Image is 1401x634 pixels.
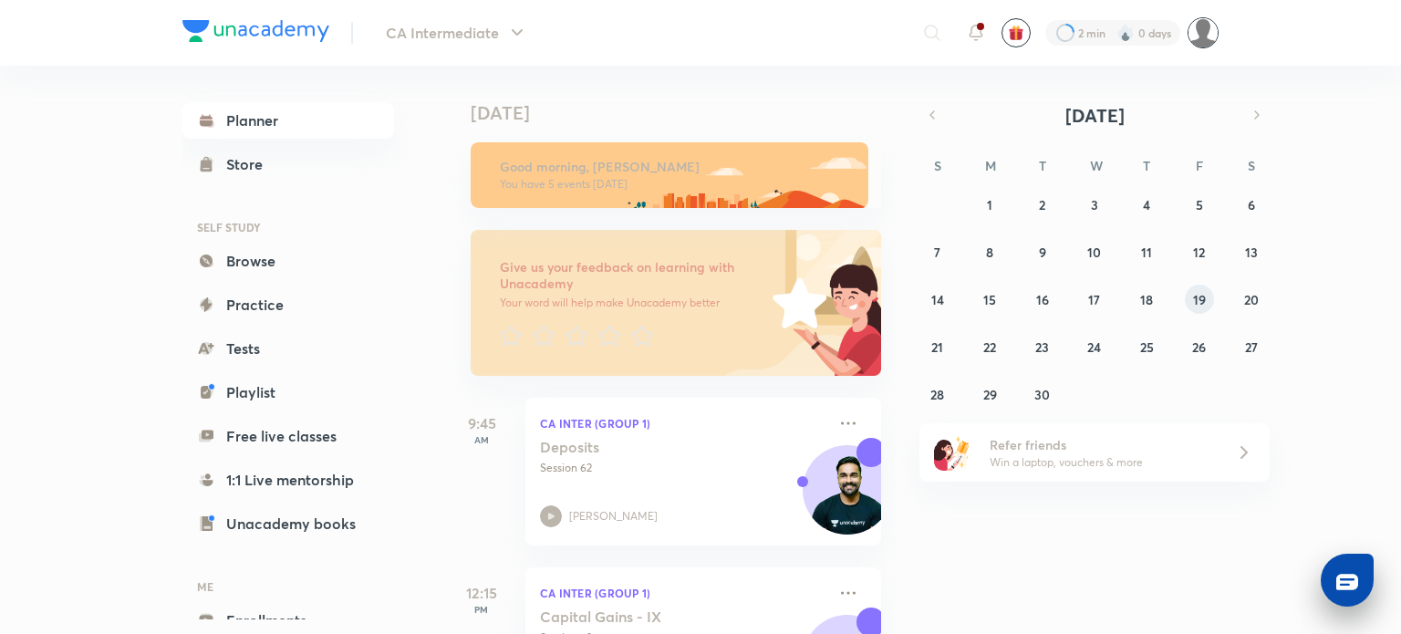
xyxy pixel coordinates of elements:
button: September 20, 2025 [1237,285,1266,314]
abbr: September 10, 2025 [1087,244,1101,261]
h6: SELF STUDY [182,212,394,243]
img: feedback_image [711,230,881,376]
h6: Good morning, [PERSON_NAME] [500,159,852,175]
abbr: September 25, 2025 [1140,338,1154,356]
button: September 12, 2025 [1185,237,1214,266]
button: September 3, 2025 [1080,190,1109,219]
abbr: Tuesday [1039,157,1046,174]
abbr: Friday [1196,157,1203,174]
abbr: September 9, 2025 [1039,244,1046,261]
abbr: September 20, 2025 [1244,291,1259,308]
abbr: September 26, 2025 [1192,338,1206,356]
abbr: September 30, 2025 [1034,386,1050,403]
button: September 10, 2025 [1080,237,1109,266]
abbr: Monday [985,157,996,174]
button: September 1, 2025 [975,190,1004,219]
button: September 11, 2025 [1132,237,1161,266]
button: September 28, 2025 [923,379,952,409]
button: September 26, 2025 [1185,332,1214,361]
abbr: September 27, 2025 [1245,338,1258,356]
a: Unacademy books [182,505,394,542]
img: Company Logo [182,20,329,42]
p: AM [445,434,518,445]
abbr: September 19, 2025 [1193,291,1206,308]
img: referral [934,434,970,471]
a: Practice [182,286,394,323]
a: Tests [182,330,394,367]
button: avatar [1001,18,1031,47]
p: PM [445,604,518,615]
h5: Capital Gains - IX [540,608,767,626]
button: September 24, 2025 [1080,332,1109,361]
button: September 15, 2025 [975,285,1004,314]
abbr: September 16, 2025 [1036,291,1049,308]
button: September 25, 2025 [1132,332,1161,361]
button: September 6, 2025 [1237,190,1266,219]
button: September 14, 2025 [923,285,952,314]
img: morning [471,142,868,208]
button: September 30, 2025 [1028,379,1057,409]
p: Your word will help make Unacademy better [500,296,766,310]
button: September 5, 2025 [1185,190,1214,219]
abbr: September 11, 2025 [1141,244,1152,261]
abbr: September 6, 2025 [1248,196,1255,213]
abbr: Saturday [1248,157,1255,174]
abbr: September 29, 2025 [983,386,997,403]
abbr: September 5, 2025 [1196,196,1203,213]
div: Store [226,153,274,175]
p: Win a laptop, vouchers & more [990,454,1214,471]
span: [DATE] [1065,103,1125,128]
p: CA Inter (Group 1) [540,412,826,434]
button: September 13, 2025 [1237,237,1266,266]
abbr: September 22, 2025 [983,338,996,356]
abbr: September 14, 2025 [931,291,944,308]
button: September 23, 2025 [1028,332,1057,361]
abbr: September 4, 2025 [1143,196,1150,213]
button: September 22, 2025 [975,332,1004,361]
abbr: Wednesday [1090,157,1103,174]
button: September 8, 2025 [975,237,1004,266]
h6: Give us your feedback on learning with Unacademy [500,259,766,292]
a: Company Logo [182,20,329,47]
abbr: September 3, 2025 [1091,196,1098,213]
button: September 29, 2025 [975,379,1004,409]
button: September 27, 2025 [1237,332,1266,361]
abbr: September 1, 2025 [987,196,992,213]
p: You have 5 events [DATE] [500,177,852,192]
abbr: September 15, 2025 [983,291,996,308]
h5: 12:15 [445,582,518,604]
button: September 21, 2025 [923,332,952,361]
button: September 4, 2025 [1132,190,1161,219]
a: Planner [182,102,394,139]
abbr: September 12, 2025 [1193,244,1205,261]
a: Store [182,146,394,182]
button: September 19, 2025 [1185,285,1214,314]
h4: [DATE] [471,102,899,124]
h6: ME [182,571,394,602]
p: [PERSON_NAME] [569,508,658,525]
h5: Deposits [540,438,767,456]
abbr: September 23, 2025 [1035,338,1049,356]
img: Avatar [804,455,891,543]
abbr: September 28, 2025 [930,386,944,403]
a: Browse [182,243,394,279]
a: 1:1 Live mentorship [182,462,394,498]
a: Playlist [182,374,394,411]
abbr: Sunday [934,157,941,174]
abbr: September 7, 2025 [934,244,940,261]
abbr: September 17, 2025 [1088,291,1100,308]
button: September 2, 2025 [1028,190,1057,219]
button: September 7, 2025 [923,237,952,266]
abbr: September 8, 2025 [986,244,993,261]
button: September 16, 2025 [1028,285,1057,314]
button: [DATE] [945,102,1244,128]
img: avatar [1008,25,1024,41]
button: September 18, 2025 [1132,285,1161,314]
img: Rashi Maheshwari [1188,17,1219,48]
abbr: September 13, 2025 [1245,244,1258,261]
abbr: September 2, 2025 [1039,196,1045,213]
abbr: September 24, 2025 [1087,338,1101,356]
img: streak [1116,24,1135,42]
button: CA Intermediate [375,15,539,51]
abbr: September 18, 2025 [1140,291,1153,308]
